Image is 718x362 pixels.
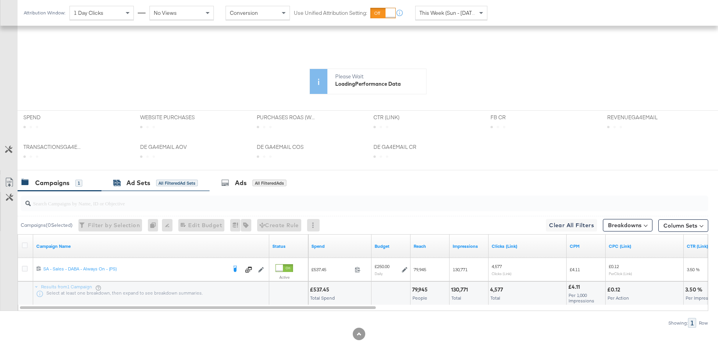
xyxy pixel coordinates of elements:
[375,243,407,249] a: The maximum amount you're willing to spend on your ads, on average each day or over the lifetime ...
[569,292,594,304] span: Per 1,000 Impressions
[230,9,258,16] span: Conversion
[698,320,708,326] div: Row
[35,178,69,187] div: Campaigns
[451,295,461,301] span: Total
[36,243,266,249] a: Your campaign name.
[235,178,247,187] div: Ads
[252,180,286,187] div: All Filtered Ads
[21,222,73,229] div: Campaigns ( 0 Selected)
[23,10,66,16] div: Attribution Window:
[126,178,150,187] div: Ad Sets
[607,286,622,293] div: £0.12
[568,283,582,291] div: £4.11
[490,286,505,293] div: 4,577
[43,266,227,274] a: SA - Sales - DABA - Always On - (PS)
[272,243,305,249] a: Shows the current state of your Ad Campaign.
[570,243,602,249] a: The average cost you've paid to have 1,000 impressions of your ad.
[156,180,198,187] div: All Filtered Ad Sets
[148,219,162,231] div: 0
[453,267,467,272] span: 130,771
[419,9,478,16] span: This Week (Sun - [DATE])
[310,295,335,301] span: Total Spend
[75,180,82,187] div: 1
[412,295,427,301] span: People
[311,267,352,272] span: £537.45
[491,295,500,301] span: Total
[310,286,332,293] div: £537.45
[453,243,485,249] a: The number of times your ad was served. On mobile apps an ad is counted as served the first time ...
[275,275,293,280] label: Active
[549,221,594,230] span: Clear All Filters
[686,295,717,301] span: Per Impression
[154,9,177,16] span: No Views
[688,318,696,328] div: 1
[414,267,426,272] span: 79,945
[609,263,619,269] span: £0.12
[658,219,708,232] button: Column Sets
[43,266,227,272] div: SA - Sales - DABA - Always On - (PS)
[414,243,446,249] a: The number of people your ad was served to.
[311,243,368,249] a: The total amount spent to date.
[685,286,705,293] div: 3.50 %
[608,295,629,301] span: Per Action
[294,9,367,17] label: Use Unified Attribution Setting:
[492,263,502,269] span: 4,577
[546,219,597,231] button: Clear All Filters
[668,320,688,326] div: Showing:
[609,271,632,276] sub: Per Click (Link)
[492,243,563,249] a: The number of clicks on links appearing on your ad or Page that direct people to your sites off F...
[570,267,580,272] span: £4.11
[375,263,389,270] div: £250.00
[603,219,652,231] button: Breakdowns
[412,286,430,293] div: 79,945
[31,192,645,208] input: Search Campaigns by Name, ID or Objective
[492,271,512,276] sub: Clicks (Link)
[375,271,383,276] sub: Daily
[687,267,700,272] span: 3.50 %
[609,243,681,249] a: The average cost for each link click you've received from your ad.
[74,9,103,16] span: 1 Day Clicks
[451,286,470,293] div: 130,771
